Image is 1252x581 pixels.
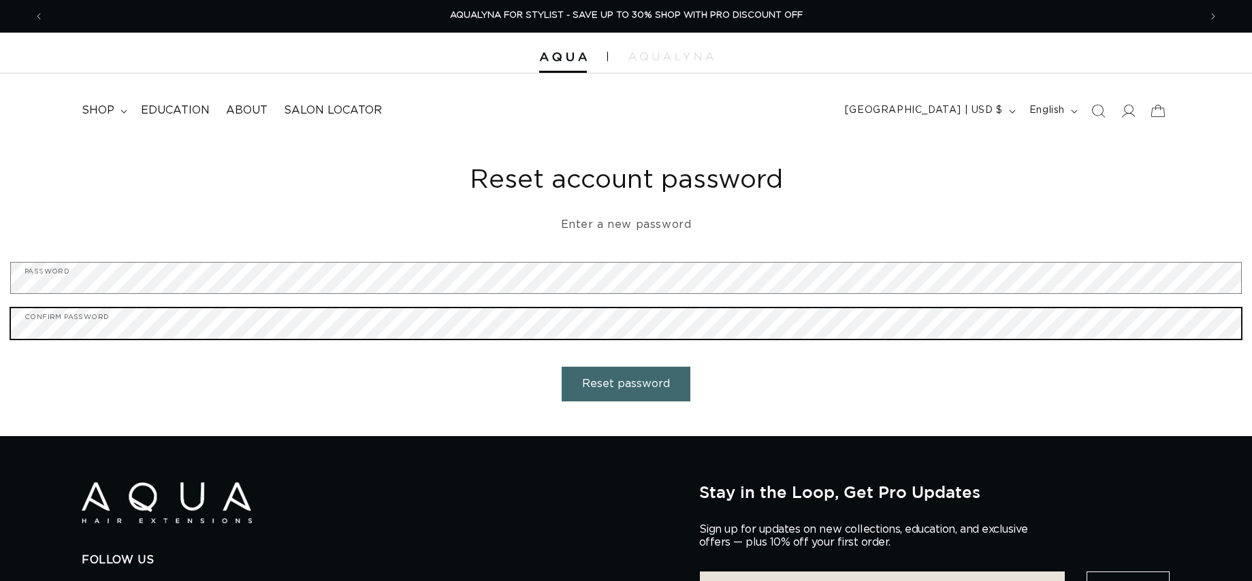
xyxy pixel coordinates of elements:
h2: Follow Us [82,553,679,567]
iframe: Chat Widget [1184,516,1252,581]
h1: Reset account password [10,164,1242,197]
button: [GEOGRAPHIC_DATA] | USD $ [837,98,1021,124]
p: Enter a new password [10,215,1242,235]
summary: Search [1083,96,1113,126]
a: About [218,95,276,126]
img: Aqua Hair Extensions [82,482,252,524]
span: AQUALYNA FOR STYLIST - SAVE UP TO 30% SHOP WITH PRO DISCOUNT OFF [450,11,803,20]
button: English [1021,98,1083,124]
button: Reset password [562,367,690,401]
img: aqualyna.com [628,52,713,61]
p: Sign up for updates on new collections, education, and exclusive offers — plus 10% off your first... [699,523,1040,549]
button: Previous announcement [24,3,54,29]
a: Salon Locator [276,95,390,126]
a: Education [133,95,218,126]
summary: shop [74,95,133,126]
h2: Stay in the Loop, Get Pro Updates [699,482,1170,501]
span: Salon Locator [284,103,382,118]
img: Aqua Hair Extensions [539,52,587,62]
span: English [1029,103,1065,118]
span: shop [82,103,114,118]
span: About [226,103,268,118]
button: Next announcement [1198,3,1228,29]
span: Education [141,103,210,118]
span: [GEOGRAPHIC_DATA] | USD $ [845,103,1003,118]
